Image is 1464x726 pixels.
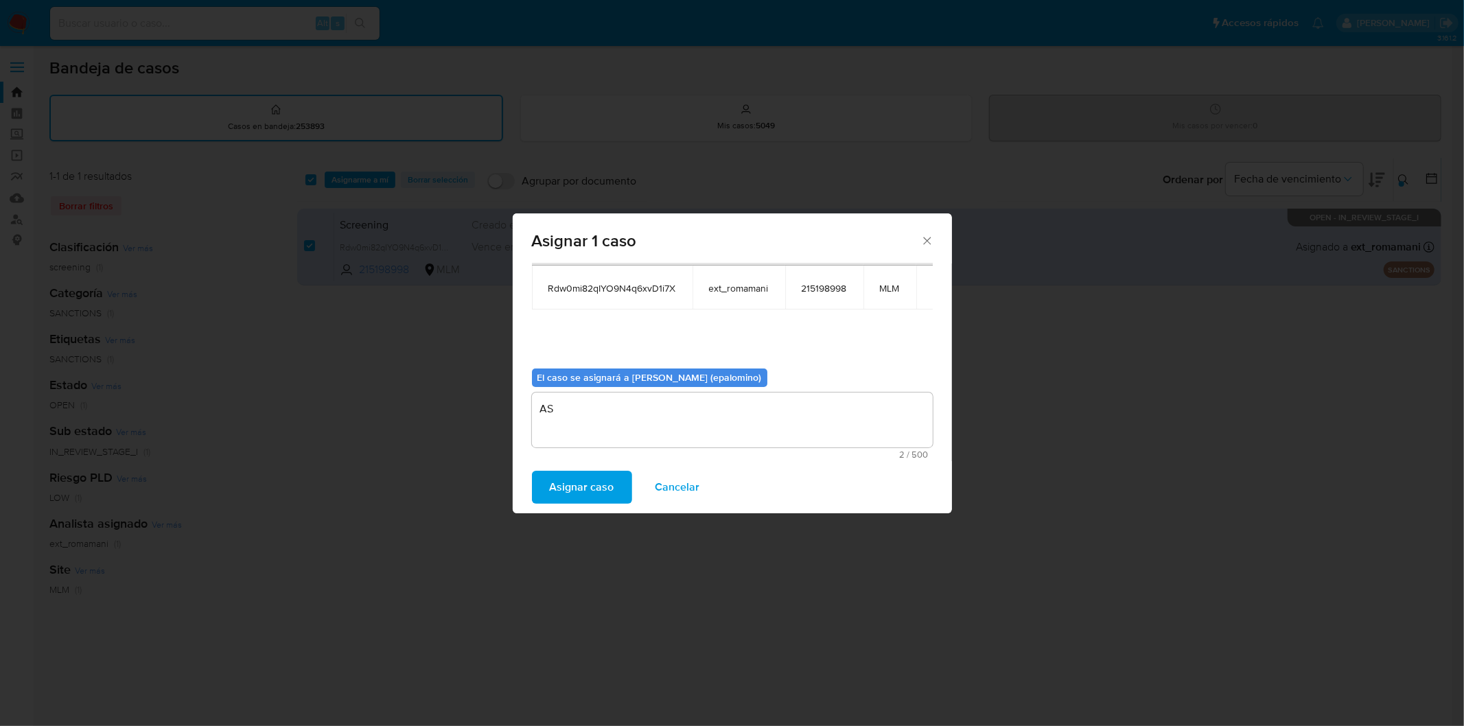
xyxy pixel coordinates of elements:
span: Asignar caso [550,472,614,502]
span: 215198998 [802,282,847,294]
span: Rdw0mi82qIYO9N4q6xvD1i7X [548,282,676,294]
button: Cancelar [638,471,718,504]
button: Asignar caso [532,471,632,504]
div: assign-modal [513,213,952,513]
button: Cerrar ventana [920,234,933,246]
textarea: AS [532,393,933,447]
span: Máximo 500 caracteres [536,450,929,459]
b: El caso se asignará a [PERSON_NAME] (epalomino) [537,371,762,384]
span: ext_romamani [709,282,769,294]
span: Asignar 1 caso [532,233,921,249]
span: MLM [880,282,900,294]
span: Cancelar [655,472,700,502]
